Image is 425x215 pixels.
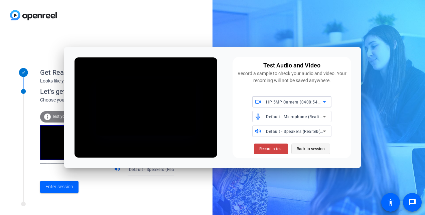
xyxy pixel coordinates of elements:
[263,61,320,70] div: Test Audio and Video
[259,146,283,152] span: Record a test
[43,113,51,121] mat-icon: info
[40,86,187,96] div: Let's get connected.
[291,144,330,154] button: Back to session
[254,144,288,154] button: Record a test
[40,77,174,84] div: Looks like you've been invited to join
[266,129,338,134] span: Default - Speakers (Realtek(R) Audio)
[408,198,416,206] mat-icon: message
[129,167,201,172] span: Default - Speakers (Realtek(R) Audio)
[52,114,99,119] span: Test your audio and video
[40,67,174,77] div: Get Ready!
[387,198,395,206] mat-icon: accessibility
[266,99,323,104] span: HP 5MP Camera (0408:545f)
[237,70,347,84] div: Record a sample to check your audio and video. Your recording will not be saved anywhere.
[266,114,343,119] span: Default - Microphone (Realtek(R) Audio)
[40,96,187,103] div: Choose your settings
[297,143,325,155] span: Back to session
[114,166,122,174] mat-icon: volume_up
[45,183,73,190] span: Enter session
